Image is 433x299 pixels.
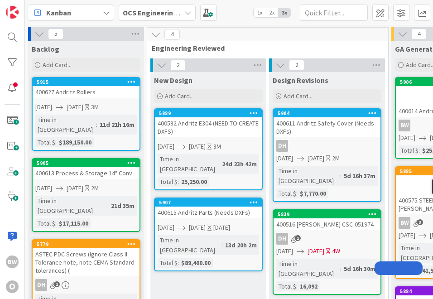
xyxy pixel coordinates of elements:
[158,223,174,232] span: [DATE]
[308,246,324,256] span: [DATE]
[218,159,220,169] span: :
[164,29,180,40] span: 4
[57,137,94,147] div: $189,150.00
[298,281,320,291] div: 16,092
[33,78,140,98] div: 5915400627 Andritz Rollers
[33,86,140,98] div: 400627 Andritz Rollers
[399,217,410,229] div: BW
[278,110,380,116] div: 5904
[274,117,380,137] div: 400611 Andritz Safety Cover (Needs DXFs)
[276,166,340,186] div: Time in [GEOGRAPHIC_DATA]
[155,109,262,117] div: 5889
[154,198,263,271] a: 5907400615 Andritz Parts (Needs DXFs)[DATE][DATE][DATE]Time in [GEOGRAPHIC_DATA]:13d 20h 2mTotal ...
[276,259,340,279] div: Time in [GEOGRAPHIC_DATA]
[254,8,266,17] span: 1x
[33,279,140,291] div: DH
[178,177,179,187] span: :
[276,246,293,256] span: [DATE]
[295,235,301,241] span: 1
[273,108,381,202] a: 5904400611 Andritz Safety Cover (Needs DXFs)DH[DATE][DATE]2MTime in [GEOGRAPHIC_DATA]:5d 16h 37mT...
[152,43,377,53] span: Engineering Reviewed
[399,133,415,143] span: [DATE]
[55,137,57,147] span: :
[274,109,380,117] div: 5904
[220,159,259,169] div: 24d 23h 42m
[158,142,174,151] span: [DATE]
[276,233,288,245] div: DH
[158,235,221,255] div: Time in [GEOGRAPHIC_DATA]
[96,120,97,130] span: :
[284,92,313,100] span: Add Card...
[109,201,137,211] div: 21d 35m
[274,210,380,230] div: 5839400516 [PERSON_NAME] CSC-051974
[158,177,178,187] div: Total $
[273,76,328,85] span: Design Revisions
[221,240,223,250] span: :
[33,78,140,86] div: 5915
[276,140,288,152] div: DH
[276,154,293,163] span: [DATE]
[35,218,55,228] div: Total $
[32,44,59,53] span: Backlog
[155,117,262,137] div: 400582 Andritz E304 (NEED TO CREATE DXFS)
[107,201,109,211] span: :
[91,183,99,193] div: 2M
[37,79,140,85] div: 5915
[6,280,19,293] div: O
[37,241,140,247] div: 5779
[411,29,427,39] span: 4
[33,240,140,276] div: 5779ASTEC PDC Screws (Ignore Class II Tolerance note, note CEMA Standard tolerances) (
[55,218,57,228] span: :
[57,218,91,228] div: $17,115.00
[35,279,47,291] div: DH
[274,218,380,230] div: 400516 [PERSON_NAME] CSC-051974
[35,196,107,216] div: Time in [GEOGRAPHIC_DATA]
[6,256,19,268] div: BW
[278,211,380,217] div: 5839
[308,154,324,163] span: [DATE]
[37,160,140,166] div: 5905
[67,183,83,193] span: [DATE]
[276,188,296,198] div: Total $
[178,258,179,268] span: :
[32,158,140,232] a: 5905400613 Process & Storage 14" Conv[DATE][DATE]2MTime in [GEOGRAPHIC_DATA]:21d 35mTotal $:$17,1...
[54,281,60,287] span: 1
[159,199,262,206] div: 5907
[48,29,63,39] span: 5
[97,120,137,130] div: 11d 21h 16m
[154,76,192,85] span: New Design
[399,231,415,240] span: [DATE]
[189,223,206,232] span: [DATE]
[179,258,213,268] div: $89,400.00
[155,198,262,218] div: 5907400615 Andritz Parts (Needs DXFs)
[189,142,206,151] span: [DATE]
[6,6,19,19] img: Visit kanbanzone.com
[33,167,140,179] div: 400613 Process & Storage 14" Conv
[67,102,83,112] span: [DATE]
[266,8,278,17] span: 2x
[33,248,140,276] div: ASTEC PDC Screws (Ignore Class II Tolerance note, note CEMA Standard tolerances) (
[274,210,380,218] div: 5839
[342,171,378,181] div: 5d 16h 37m
[296,281,298,291] span: :
[213,223,230,232] div: [DATE]
[154,108,263,190] a: 5889400582 Andritz E304 (NEED TO CREATE DXFS)[DATE][DATE]3MTime in [GEOGRAPHIC_DATA]:24d 23h 42mT...
[289,60,304,71] span: 2
[340,171,342,181] span: :
[158,258,178,268] div: Total $
[300,5,368,21] input: Quick Filter...
[419,145,420,155] span: :
[340,264,342,274] span: :
[35,102,52,112] span: [DATE]
[278,8,290,17] span: 3x
[158,154,218,174] div: Time in [GEOGRAPHIC_DATA]
[35,137,55,147] div: Total $
[274,233,380,245] div: DH
[274,140,380,152] div: DH
[33,159,140,167] div: 5905
[274,109,380,137] div: 5904400611 Andritz Safety Cover (Needs DXFs)
[213,142,221,151] div: 3M
[276,281,296,291] div: Total $
[159,110,262,116] div: 5889
[342,264,378,274] div: 5d 16h 30m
